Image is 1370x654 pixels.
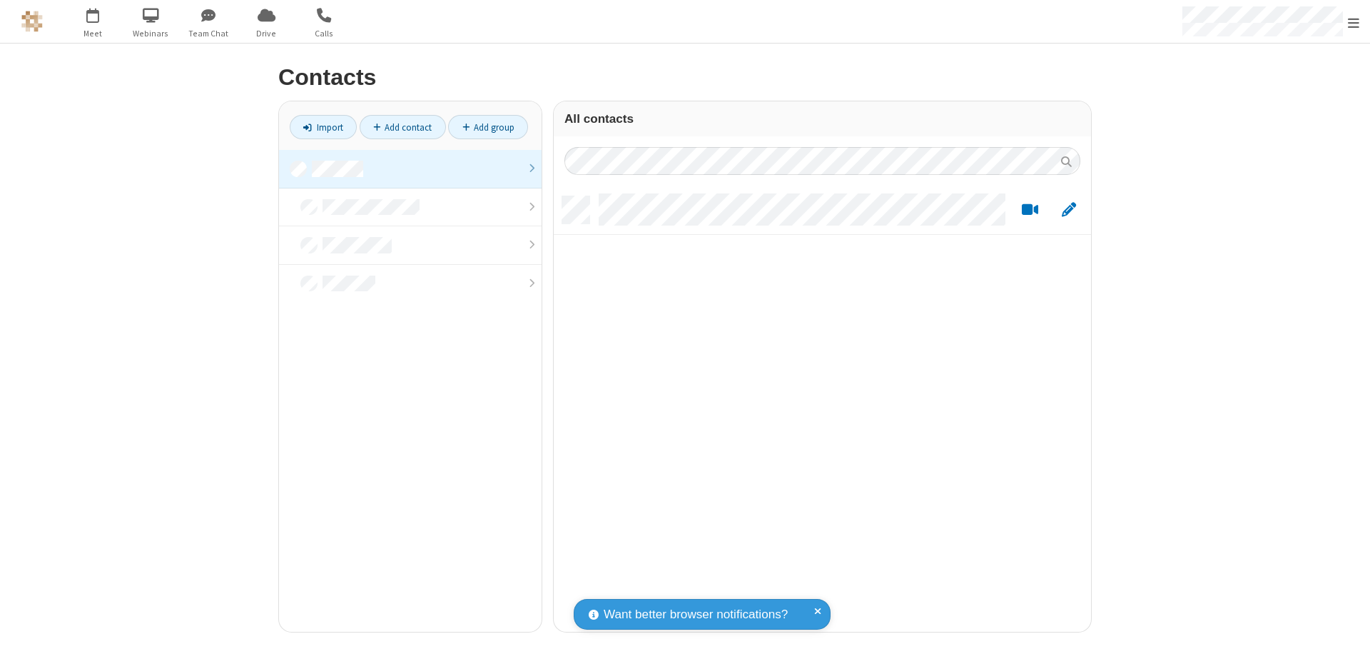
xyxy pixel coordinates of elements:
button: Start a video meeting [1016,201,1044,219]
div: grid [554,186,1091,632]
button: Edit [1055,201,1082,219]
a: Add contact [360,115,446,139]
img: QA Selenium DO NOT DELETE OR CHANGE [21,11,43,32]
span: Want better browser notifications? [604,605,788,624]
iframe: Chat [1334,617,1359,644]
span: Meet [66,27,120,40]
span: Drive [240,27,293,40]
h3: All contacts [564,112,1080,126]
span: Calls [298,27,351,40]
span: Team Chat [182,27,235,40]
h2: Contacts [278,65,1092,90]
a: Add group [448,115,528,139]
a: Import [290,115,357,139]
span: Webinars [124,27,178,40]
